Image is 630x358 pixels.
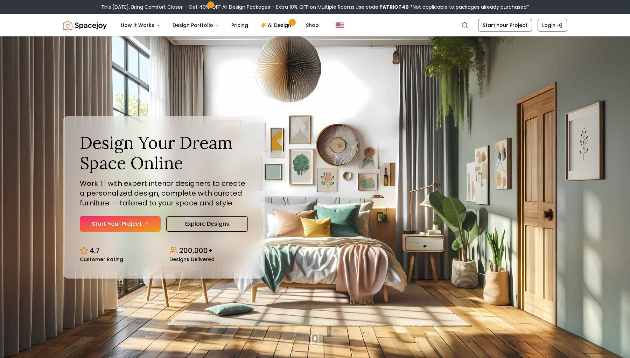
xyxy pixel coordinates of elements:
div: Design stats [80,240,248,262]
p: 200,000+ [179,246,213,255]
h1: Design Your Dream Space Online [80,133,248,173]
a: Login [538,19,567,31]
div: This [DATE], Bring Comfort Closer – Get 40% OFF All Design Packages + Extra 10% OFF on Multiple R... [101,3,529,10]
p: Work 1:1 with expert interior designers to create a personalized design, complete with curated fu... [80,178,248,208]
small: Designs Delivered [169,257,215,262]
a: Start Your Project [80,216,161,232]
img: United States [336,21,344,29]
a: Explore Designs [166,216,248,232]
a: Pricing [226,18,254,32]
b: PATRIOT40 [379,3,409,10]
a: Shop [300,18,324,32]
nav: Global [63,14,567,36]
button: Design Portfolio [167,18,224,32]
small: Customer Rating [80,257,123,262]
a: AI Design [255,18,299,32]
button: How It Works [115,18,166,32]
span: Use code: [356,3,409,10]
nav: Main [115,18,324,32]
a: Spacejoy [63,18,107,32]
p: 4.7 [90,246,100,255]
span: *Not applicable to packages already purchased* [409,3,529,10]
a: Start Your Project [478,19,532,31]
img: Spacejoy Logo [63,18,107,32]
